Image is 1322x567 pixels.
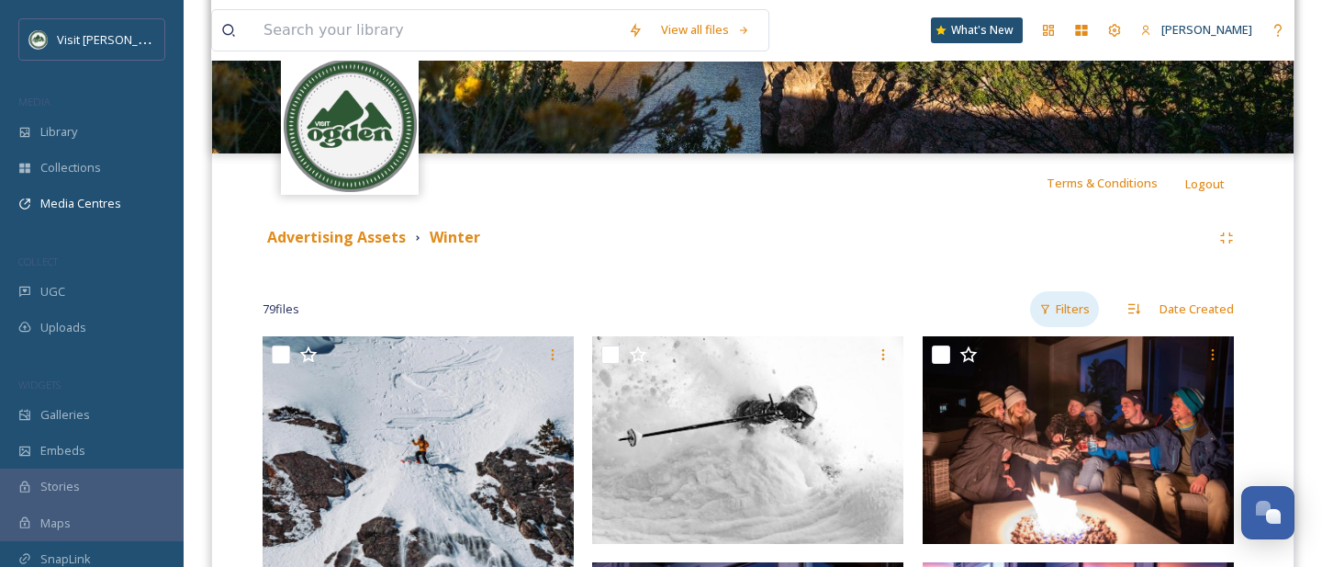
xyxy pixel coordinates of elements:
a: What's New [931,17,1023,43]
a: Terms & Conditions [1047,172,1185,194]
strong: Winter [430,227,480,247]
div: Filters [1030,291,1099,327]
span: COLLECT [18,255,58,268]
span: UGC [40,283,65,301]
input: Search your library [254,10,619,51]
span: 79 file s [263,301,299,318]
span: Terms & Conditions [1047,175,1158,191]
img: Unknown.png [284,59,417,192]
span: Visit [PERSON_NAME] [57,30,174,48]
span: MEDIA [18,95,50,108]
img: BRYB2216.jpg [923,336,1234,544]
a: View all files [652,12,759,48]
span: Collections [40,159,101,176]
span: Media Centres [40,195,121,212]
span: Stories [40,478,80,495]
a: [PERSON_NAME] [1131,12,1261,48]
button: Open Chat [1241,486,1294,539]
span: WIDGETS [18,378,61,391]
span: Library [40,123,77,141]
img: Unknown.png [29,30,48,49]
span: [PERSON_NAME] [1161,21,1252,38]
strong: Advertising Assets [267,227,406,247]
span: Galleries [40,406,90,424]
span: Maps [40,515,71,532]
span: Embeds [40,442,85,459]
span: Logout [1185,176,1225,192]
span: Uploads [40,319,86,336]
img: powder-winter-22-23 (3).jpg [592,336,903,544]
div: Date Created [1150,291,1243,327]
